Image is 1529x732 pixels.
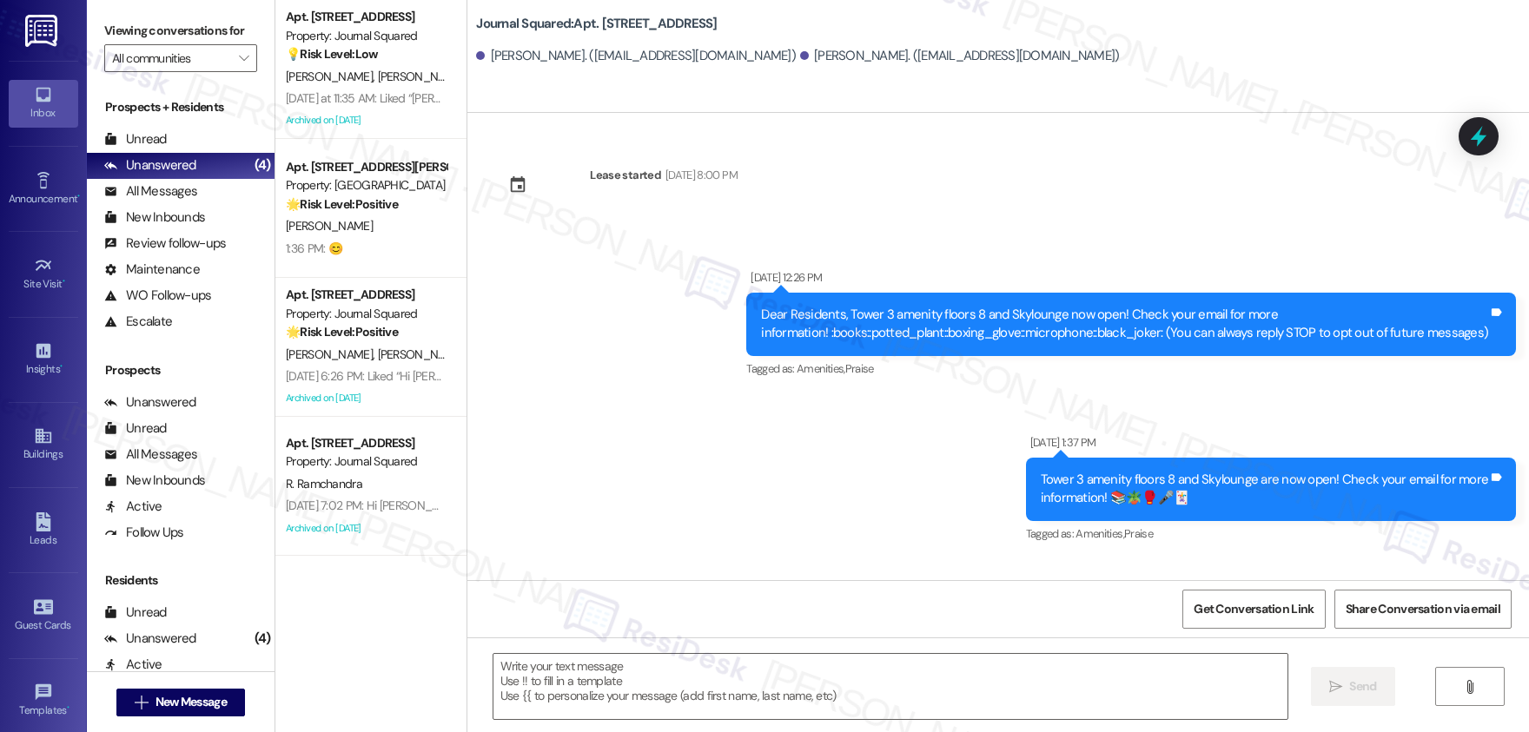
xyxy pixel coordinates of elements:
[9,507,78,554] a: Leads
[284,518,448,539] div: Archived on [DATE]
[761,306,1488,343] div: Dear Residents, Tower 3 amenity floors 8 and Skylounge now open! Check your email for more inform...
[1346,600,1500,618] span: Share Conversation via email
[9,336,78,383] a: Insights •
[1026,433,1096,452] div: [DATE] 1:37 PM
[104,656,162,674] div: Active
[286,176,447,195] div: Property: [GEOGRAPHIC_DATA]
[378,69,470,84] span: [PERSON_NAME]
[104,313,172,331] div: Escalate
[1026,521,1517,546] div: Tagged as:
[9,592,78,639] a: Guest Cards
[746,268,822,287] div: [DATE] 12:26 PM
[286,69,378,84] span: [PERSON_NAME]
[104,182,197,201] div: All Messages
[286,218,373,234] span: [PERSON_NAME]
[378,346,465,362] span: [PERSON_NAME]
[286,346,378,362] span: [PERSON_NAME]
[286,196,398,212] strong: 🌟 Risk Level: Positive
[746,356,1516,381] div: Tagged as:
[286,158,447,176] div: Apt. [STREET_ADDRESS][PERSON_NAME]
[284,387,448,409] div: Archived on [DATE]
[9,80,78,127] a: Inbox
[104,130,167,148] div: Unread
[661,166,738,184] div: [DATE] 8:00 PM
[104,630,196,648] div: Unanswered
[845,361,874,376] span: Praise
[250,152,275,179] div: (4)
[286,434,447,452] div: Apt. [STREET_ADDRESS]
[104,472,205,490] div: New Inbounds
[104,234,226,253] div: Review follow-ups
[286,8,447,26] div: Apt. [STREET_ADDRESS]
[135,696,148,709] i: 
[286,241,342,256] div: 1:36 PM: 😊
[77,190,80,202] span: •
[800,47,1120,65] div: [PERSON_NAME]. ([EMAIL_ADDRESS][DOMAIN_NAME])
[112,44,229,72] input: All communities
[286,46,378,62] strong: 💡 Risk Level: Low
[9,677,78,724] a: Templates •
[104,260,200,279] div: Maintenance
[1329,680,1342,694] i: 
[87,361,275,379] div: Prospects
[284,109,448,131] div: Archived on [DATE]
[116,689,245,716] button: New Message
[9,251,78,298] a: Site Visit •
[250,625,275,652] div: (4)
[476,15,717,33] b: Journal Squared: Apt. [STREET_ADDRESS]
[286,324,398,340] strong: 🌟 Risk Level: Positive
[87,98,275,116] div: Prospects + Residents
[1076,526,1124,541] span: Amenities ,
[104,287,211,305] div: WO Follow-ups
[286,286,447,304] div: Apt. [STREET_ADDRESS]
[1124,526,1153,541] span: Praise
[104,498,162,516] div: Active
[104,393,196,412] div: Unanswered
[286,368,701,384] div: [DATE] 6:26 PM: Liked “Hi [PERSON_NAME] and [PERSON_NAME]! Starting [DATE]…”
[239,51,248,65] i: 
[104,445,197,464] div: All Messages
[104,156,196,175] div: Unanswered
[286,90,1514,106] div: [DATE] at 11:35 AM: Liked “[PERSON_NAME] (Journal Squared): Hi [PERSON_NAME], the team wants you ...
[1194,600,1314,618] span: Get Conversation Link
[1182,590,1325,629] button: Get Conversation Link
[104,17,257,44] label: Viewing conversations for
[104,603,167,622] div: Unread
[476,47,796,65] div: [PERSON_NAME]. ([EMAIL_ADDRESS][DOMAIN_NAME])
[63,275,65,287] span: •
[797,361,845,376] span: Amenities ,
[60,360,63,373] span: •
[1311,667,1395,706] button: Send
[156,693,227,711] span: New Message
[104,208,205,227] div: New Inbounds
[1041,471,1489,508] div: Tower 3 amenity floors 8 and Skylounge are now open! Check your email for more information! 📚🪴🥊🎤🃏
[87,571,275,590] div: Residents
[9,421,78,468] a: Buildings
[1334,590,1512,629] button: Share Conversation via email
[104,524,184,542] div: Follow Ups
[1349,677,1376,696] span: Send
[25,15,61,47] img: ResiDesk Logo
[104,419,167,438] div: Unread
[286,476,362,491] span: R. Ramchandra
[286,305,447,323] div: Property: Journal Squared
[286,452,447,471] div: Property: Journal Squared
[67,702,69,714] span: •
[286,27,447,45] div: Property: Journal Squared
[1463,680,1476,694] i: 
[590,166,661,184] div: Lease started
